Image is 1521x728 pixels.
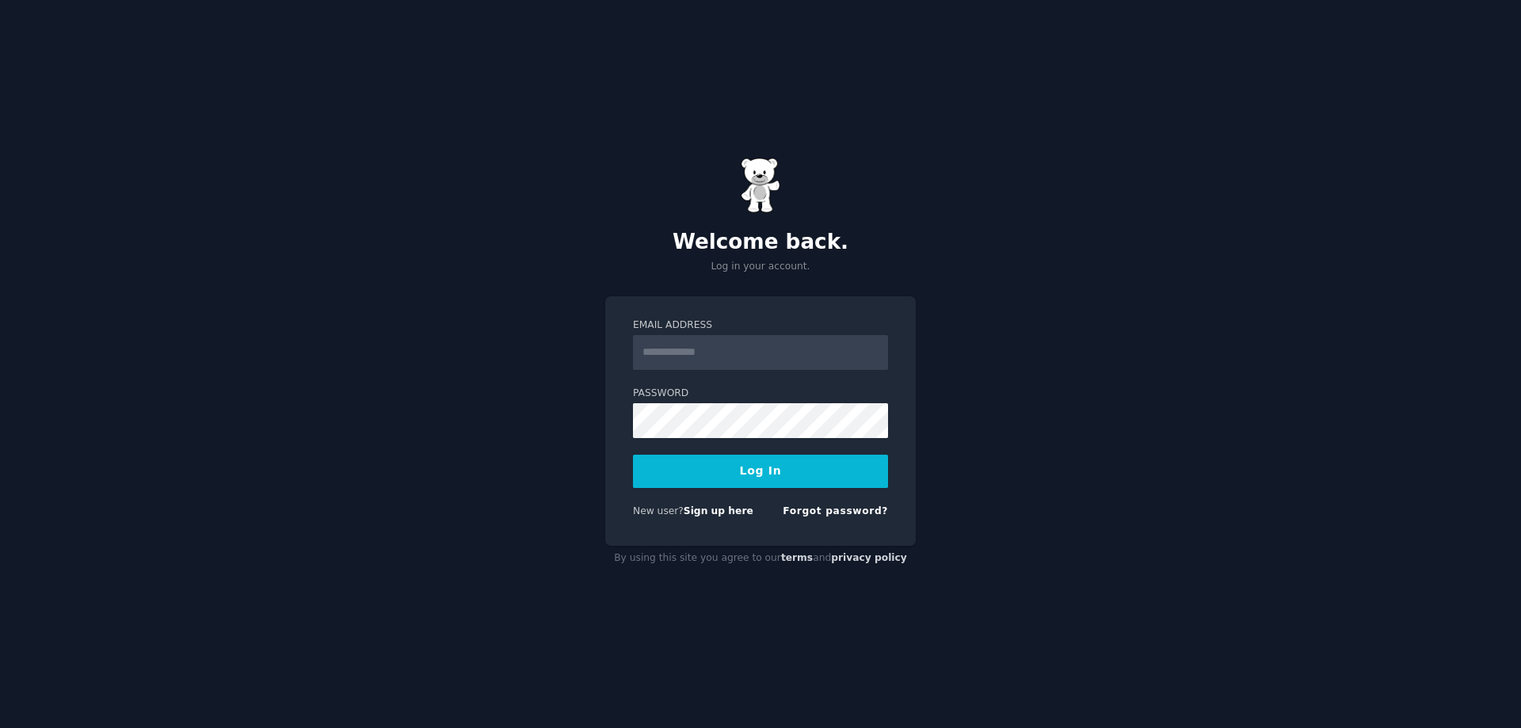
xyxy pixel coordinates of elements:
h2: Welcome back. [605,230,916,255]
p: Log in your account. [605,260,916,274]
label: Email Address [633,318,888,333]
a: terms [781,552,813,563]
span: New user? [633,505,684,516]
img: Gummy Bear [741,158,780,213]
a: Forgot password? [783,505,888,516]
a: privacy policy [831,552,907,563]
label: Password [633,387,888,401]
a: Sign up here [684,505,753,516]
div: By using this site you agree to our and [605,546,916,571]
button: Log In [633,455,888,488]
